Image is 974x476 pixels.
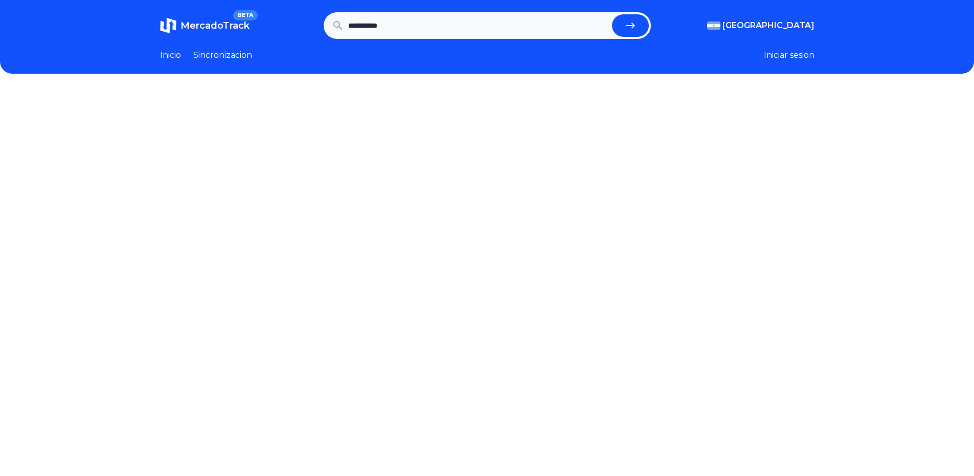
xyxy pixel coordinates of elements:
[707,19,814,32] button: [GEOGRAPHIC_DATA]
[160,17,176,34] img: MercadoTrack
[233,10,257,20] span: BETA
[707,21,720,30] img: Argentina
[180,20,250,31] span: MercadoTrack
[160,49,181,61] a: Inicio
[193,49,252,61] a: Sincronizacion
[160,17,250,34] a: MercadoTrackBETA
[764,49,814,61] button: Iniciar sesion
[722,19,814,32] span: [GEOGRAPHIC_DATA]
